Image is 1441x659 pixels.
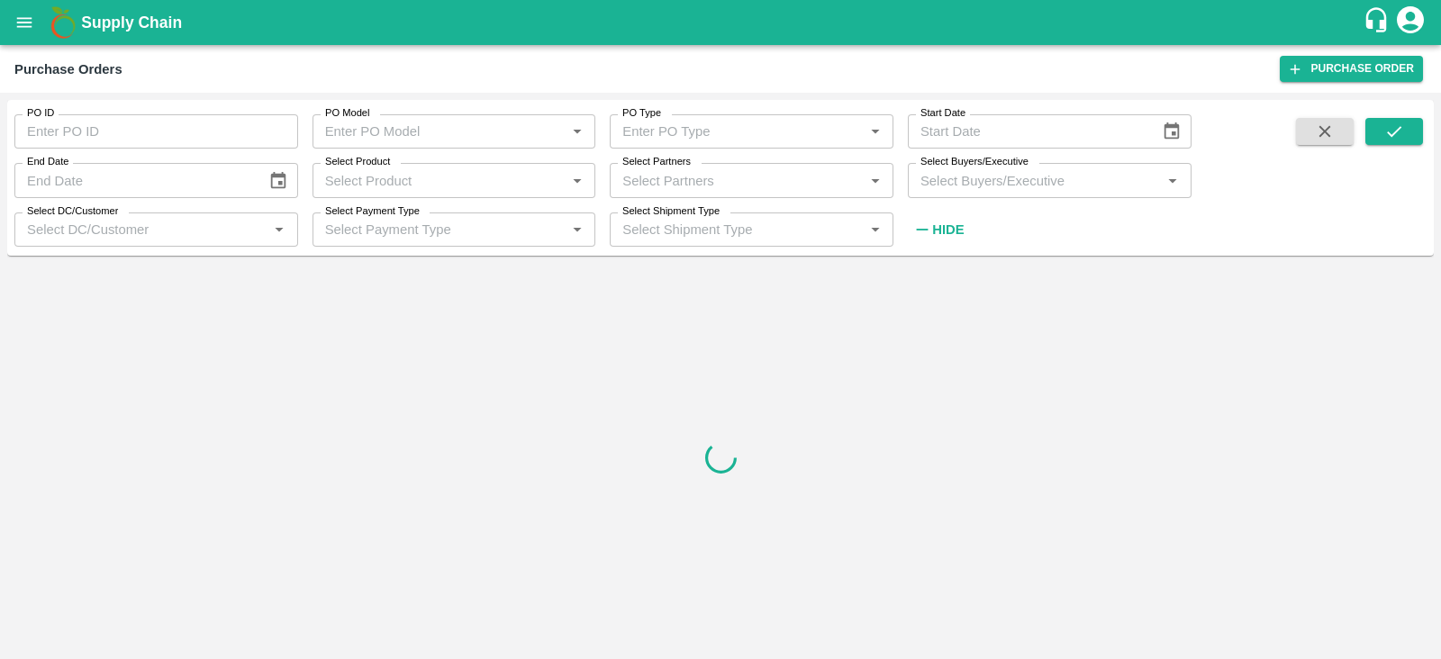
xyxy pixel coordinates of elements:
[45,5,81,41] img: logo
[325,204,420,219] label: Select Payment Type
[1394,4,1427,41] div: account of current user
[908,114,1147,149] input: Start Date
[864,120,887,143] button: Open
[318,120,561,143] input: Enter PO Model
[1155,114,1189,149] button: Choose date
[920,155,1029,169] label: Select Buyers/Executive
[615,168,858,192] input: Select Partners
[566,218,589,241] button: Open
[325,155,390,169] label: Select Product
[1363,6,1394,39] div: customer-support
[920,106,965,121] label: Start Date
[14,114,298,149] input: Enter PO ID
[1161,169,1184,193] button: Open
[622,155,691,169] label: Select Partners
[622,106,661,121] label: PO Type
[4,2,45,43] button: open drawer
[913,168,1156,192] input: Select Buyers/Executive
[81,14,182,32] b: Supply Chain
[81,10,1363,35] a: Supply Chain
[261,164,295,198] button: Choose date
[1280,56,1423,82] a: Purchase Order
[566,169,589,193] button: Open
[864,218,887,241] button: Open
[318,168,561,192] input: Select Product
[932,222,964,237] strong: Hide
[615,120,858,143] input: Enter PO Type
[622,204,720,219] label: Select Shipment Type
[14,163,254,197] input: End Date
[267,218,291,241] button: Open
[318,218,538,241] input: Select Payment Type
[27,155,68,169] label: End Date
[27,204,118,219] label: Select DC/Customer
[20,218,263,241] input: Select DC/Customer
[615,218,835,241] input: Select Shipment Type
[325,106,370,121] label: PO Model
[908,214,969,245] button: Hide
[864,169,887,193] button: Open
[14,58,122,81] div: Purchase Orders
[27,106,54,121] label: PO ID
[566,120,589,143] button: Open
